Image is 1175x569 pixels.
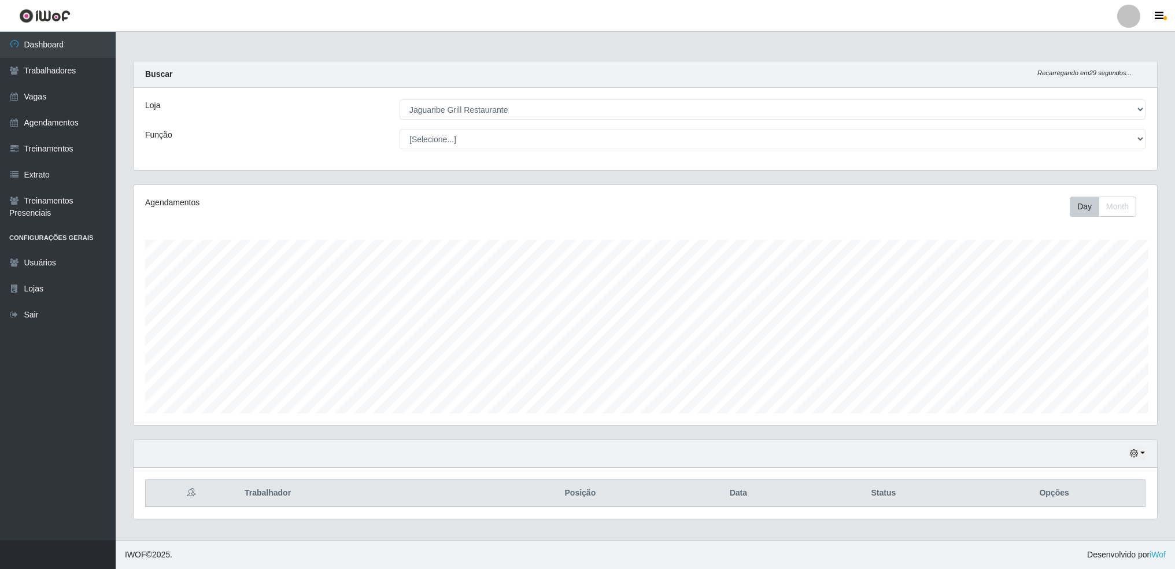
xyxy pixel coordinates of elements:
[1037,69,1132,76] i: Recarregando em 29 segundos...
[19,9,71,23] img: CoreUI Logo
[963,480,1145,507] th: Opções
[145,99,160,112] label: Loja
[673,480,803,507] th: Data
[803,480,963,507] th: Status
[1150,550,1166,559] a: iWof
[487,480,673,507] th: Posição
[145,69,172,79] strong: Buscar
[1099,197,1136,217] button: Month
[238,480,487,507] th: Trabalhador
[145,197,552,209] div: Agendamentos
[1087,549,1166,561] span: Desenvolvido por
[1070,197,1136,217] div: First group
[1070,197,1099,217] button: Day
[1070,197,1146,217] div: Toolbar with button groups
[125,549,172,561] span: © 2025 .
[125,550,146,559] span: IWOF
[145,129,172,141] label: Função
